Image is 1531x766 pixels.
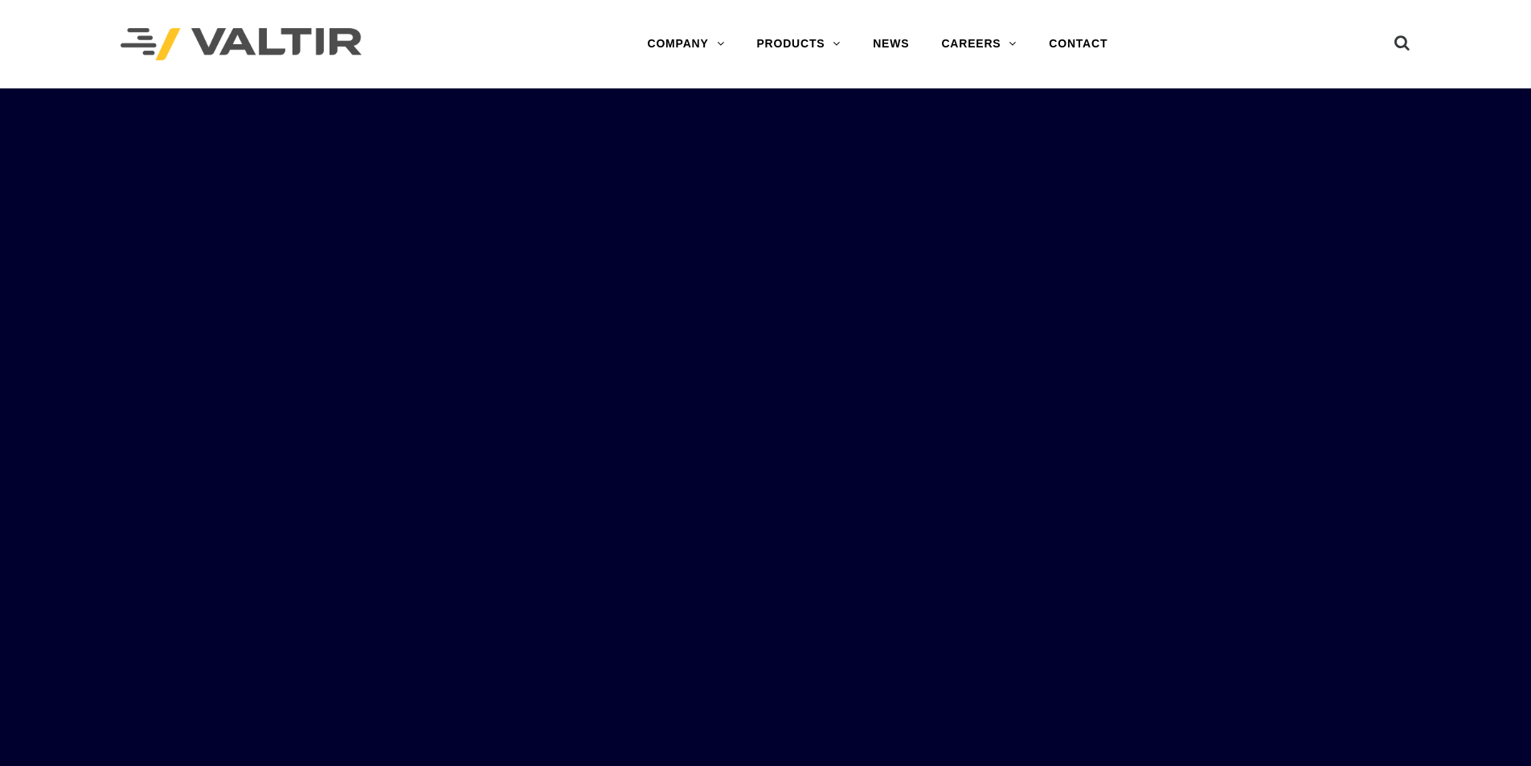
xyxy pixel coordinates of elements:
[740,28,857,60] a: PRODUCTS
[925,28,1033,60] a: CAREERS
[631,28,740,60] a: COMPANY
[857,28,925,60] a: NEWS
[121,28,362,61] img: Valtir
[1033,28,1124,60] a: CONTACT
